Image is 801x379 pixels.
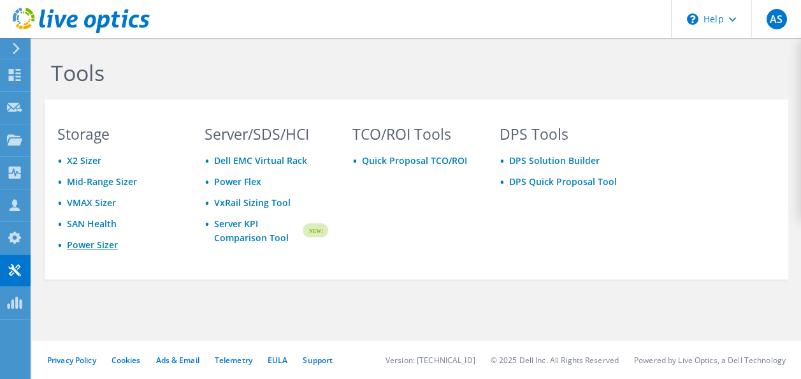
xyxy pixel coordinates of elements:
[67,218,117,230] a: SAN Health
[509,154,600,167] a: DPS Solution Builder
[301,216,328,246] img: new-badge.svg
[51,59,776,86] h1: Tools
[767,9,787,29] span: AS
[214,197,291,209] a: VxRail Sizing Tool
[156,355,199,366] a: Ads & Email
[57,127,180,141] h3: Storage
[67,197,116,209] a: VMAX Sizer
[67,154,101,167] a: X2 Sizer
[205,127,328,141] h3: Server/SDS/HCI
[47,355,96,366] a: Privacy Policy
[352,127,475,141] h3: TCO/ROI Tools
[634,355,786,366] li: Powered by Live Optics, a Dell Technology
[215,355,252,366] a: Telemetry
[67,239,118,251] a: Power Sizer
[491,355,619,366] li: © 2025 Dell Inc. All Rights Reserved
[687,13,698,25] svg: \n
[303,355,333,366] a: Support
[509,175,617,188] a: DPS Quick Proposal Tool
[500,127,623,141] h3: DPS Tools
[214,217,300,245] a: Server KPI Comparison Tool
[67,175,137,188] a: Mid-Range Sizer
[386,355,475,366] li: Version: [TECHNICAL_ID]
[112,355,141,366] a: Cookies
[362,154,467,167] a: Quick Proposal TCO/ROI
[214,175,261,188] a: Power Flex
[214,154,307,167] a: Dell EMC Virtual Rack
[268,355,287,366] a: EULA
